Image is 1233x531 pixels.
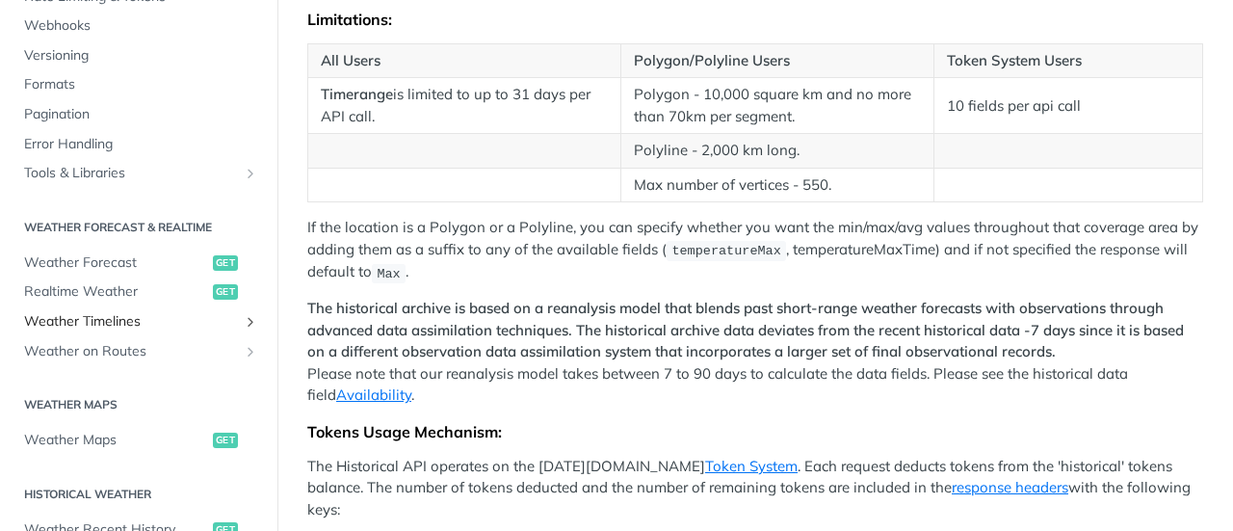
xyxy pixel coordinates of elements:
[24,312,238,332] span: Weather Timelines
[24,342,238,361] span: Weather on Routes
[14,12,263,40] a: Webhooks
[934,43,1203,78] th: Token System Users
[934,78,1203,134] td: 10 fields per api call
[14,41,263,70] a: Versioning
[307,10,1203,29] div: Limitations:
[243,314,258,330] button: Show subpages for Weather Timelines
[14,159,263,188] a: Tools & LibrariesShow subpages for Tools & Libraries
[621,134,934,169] td: Polyline - 2,000 km long.
[705,457,798,475] a: Token System
[621,43,934,78] th: Polygon/Polyline Users
[24,135,258,154] span: Error Handling
[14,249,263,278] a: Weather Forecastget
[307,299,1184,360] strong: The historical archive is based on a reanalysis model that blends past short-range weather foreca...
[321,85,393,103] strong: Timerange
[24,105,258,124] span: Pagination
[307,422,1203,441] div: Tokens Usage Mechanism:
[24,253,208,273] span: Weather Forecast
[307,298,1203,407] p: Please note that our reanalysis model takes between 7 to 90 days to calculate the data fields. Pl...
[213,433,238,448] span: get
[336,385,411,404] a: Availability
[243,344,258,359] button: Show subpages for Weather on Routes
[24,46,258,66] span: Versioning
[307,456,1203,521] p: The Historical API operates on the [DATE][DOMAIN_NAME] . Each request deducts tokens from the 'hi...
[621,168,934,202] td: Max number of vertices - 550.
[24,431,208,450] span: Weather Maps
[213,284,238,300] span: get
[14,426,263,455] a: Weather Mapsget
[377,266,400,280] span: Max
[14,130,263,159] a: Error Handling
[14,396,263,413] h2: Weather Maps
[243,166,258,181] button: Show subpages for Tools & Libraries
[307,217,1203,283] p: If the location is a Polygon or a Polyline, you can specify whether you want the min/max/avg valu...
[671,244,780,258] span: temperatureMax
[308,78,621,134] td: is limited to up to 31 days per API call.
[213,255,238,271] span: get
[14,486,263,503] h2: Historical Weather
[14,219,263,236] h2: Weather Forecast & realtime
[308,43,621,78] th: All Users
[24,282,208,302] span: Realtime Weather
[14,307,263,336] a: Weather TimelinesShow subpages for Weather Timelines
[24,164,238,183] span: Tools & Libraries
[14,337,263,366] a: Weather on RoutesShow subpages for Weather on Routes
[14,100,263,129] a: Pagination
[14,278,263,306] a: Realtime Weatherget
[952,478,1068,496] a: response headers
[24,16,258,36] span: Webhooks
[24,75,258,94] span: Formats
[14,70,263,99] a: Formats
[621,78,934,134] td: Polygon - 10,000 square km and no more than 70km per segment.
